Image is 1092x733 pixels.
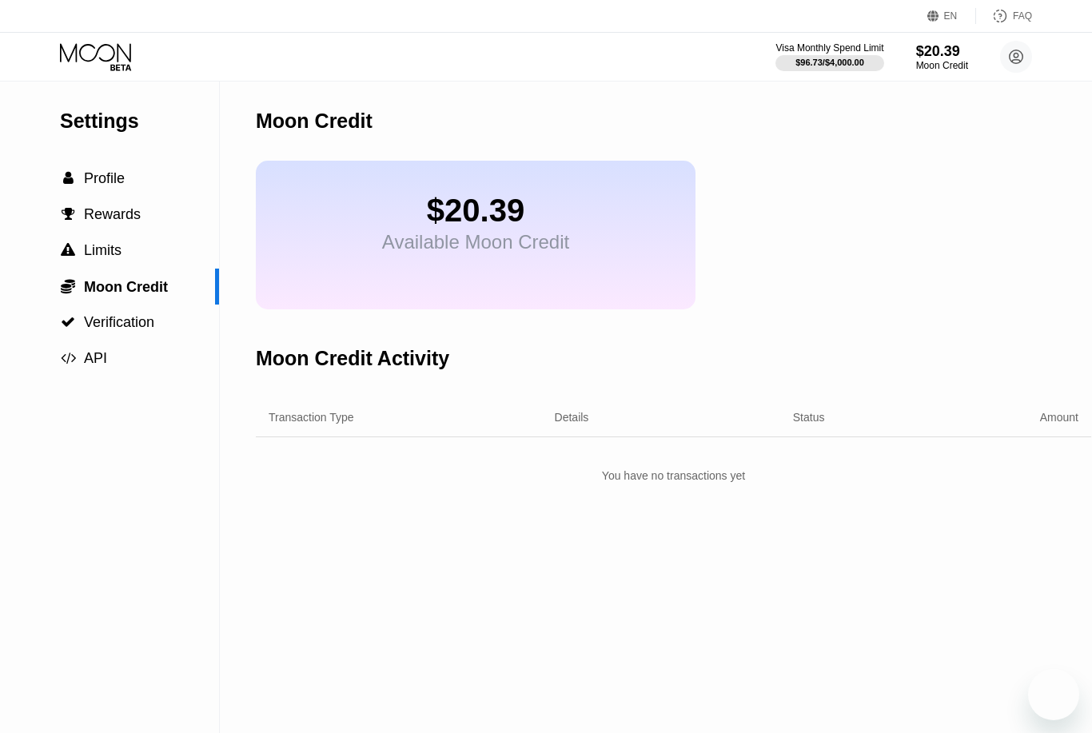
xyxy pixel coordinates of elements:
div: $20.39 [382,193,569,229]
span:  [61,315,75,329]
div: FAQ [1013,10,1032,22]
div: Status [793,411,825,424]
div: You have no transactions yet [256,461,1091,490]
div: EN [927,8,976,24]
div: $20.39Moon Credit [916,43,968,71]
span:  [61,278,75,294]
div: Visa Monthly Spend Limit [775,42,883,54]
div: EN [944,10,958,22]
div: FAQ [976,8,1032,24]
div:  [60,315,76,329]
div:  [60,278,76,294]
div: Moon Credit Activity [256,347,449,370]
div: Visa Monthly Spend Limit$96.73/$4,000.00 [775,42,883,71]
div:  [60,243,76,257]
span:  [62,207,75,221]
div:  [60,171,76,185]
div: Amount [1040,411,1078,424]
div: Moon Credit [916,60,968,71]
div: Moon Credit [256,110,373,133]
span: Profile [84,170,125,186]
span:  [63,171,74,185]
div: Settings [60,110,219,133]
span:  [61,243,75,257]
span: API [84,350,107,366]
span: Limits [84,242,122,258]
div:  [60,207,76,221]
div: $96.73 / $4,000.00 [795,58,864,67]
div: Details [555,411,589,424]
span: Verification [84,314,154,330]
div: $20.39 [916,43,968,60]
div:  [60,351,76,365]
span:  [61,351,76,365]
iframe: Button to launch messaging window [1028,669,1079,720]
span: Rewards [84,206,141,222]
span: Moon Credit [84,279,168,295]
div: Transaction Type [269,411,354,424]
div: Available Moon Credit [382,231,569,253]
